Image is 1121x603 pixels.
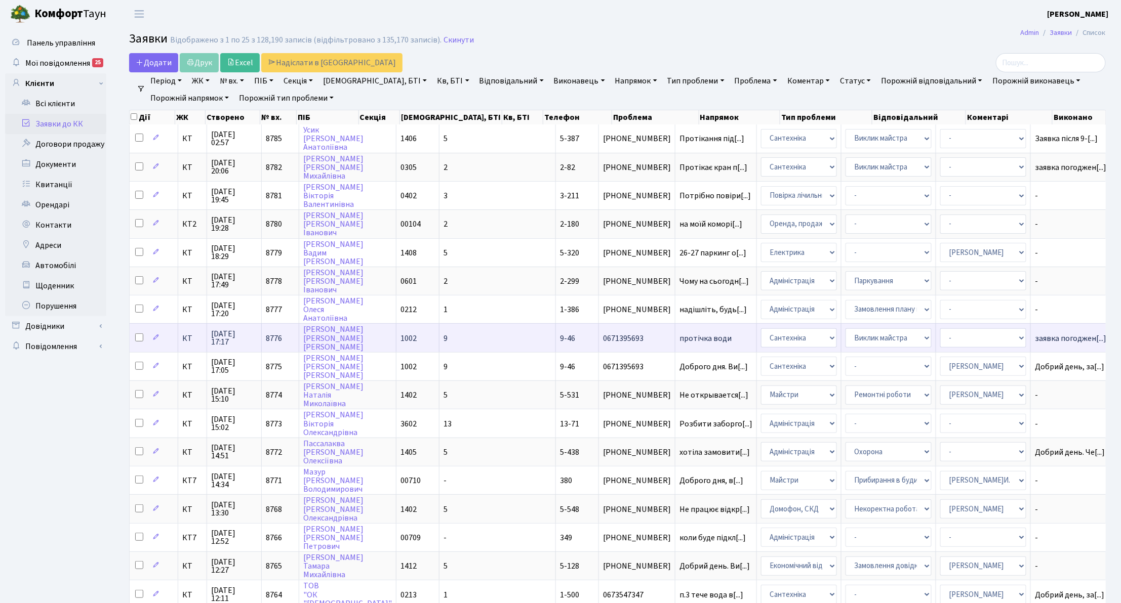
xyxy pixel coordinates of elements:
span: заявка погоджен[...] [1035,333,1106,344]
a: Тип проблеми [663,72,729,90]
span: - [1035,505,1106,513]
span: Заявки [129,30,168,48]
th: Телефон [543,110,612,124]
span: 1412 [401,561,417,572]
span: - [1035,249,1106,257]
span: КТ [182,135,203,143]
th: Кв, БТІ [502,110,543,124]
span: Доброго дня, в[...] [679,475,743,486]
a: Повідомлення [5,336,106,357]
span: КТ [182,448,203,456]
span: Доброго дня. Ви[...] [679,361,748,372]
a: [PERSON_NAME][PERSON_NAME]Іванович [303,267,364,295]
span: Добрий день. Че[...] [1035,447,1105,458]
span: [DATE] 15:10 [211,387,257,403]
span: КТ [182,420,203,428]
span: 5-548 [560,504,579,515]
a: Додати [129,53,178,72]
th: № вх. [260,110,297,124]
span: КТ [182,505,203,513]
span: 9-46 [560,361,575,372]
a: [PERSON_NAME][PERSON_NAME]Петрович [303,524,364,552]
span: 5-438 [560,447,579,458]
span: 0305 [401,162,417,173]
span: [PHONE_NUMBER] [603,562,671,570]
a: Порожній тип проблеми [235,90,338,107]
span: 8779 [266,247,282,259]
span: КТ [182,192,203,200]
a: [PERSON_NAME]НаталіяМиколаївна [303,381,364,409]
span: 5 [444,447,448,458]
span: Додати [136,57,172,68]
a: Мазур[PERSON_NAME]Володимирович [303,466,364,495]
span: КТ7 [182,477,203,485]
span: [DATE] 12:52 [211,529,257,545]
span: 2 [444,162,448,173]
span: коли буде підкл[...] [679,532,746,543]
a: Скинути [444,35,474,45]
span: [DATE] 14:51 [211,444,257,460]
span: КТ [182,591,203,599]
span: 1408 [401,247,417,259]
span: 1 [444,304,448,315]
span: [DATE] 18:29 [211,244,257,261]
span: 2-180 [560,219,579,230]
span: 1 [444,589,448,600]
a: [PERSON_NAME]ОлесяАнатоліївна [303,295,364,324]
span: 0213 [401,589,417,600]
span: 00104 [401,219,421,230]
span: [PHONE_NUMBER] [603,391,671,399]
nav: breadcrumb [1006,22,1121,44]
span: 0212 [401,304,417,315]
span: 8781 [266,190,282,201]
span: 0671395693 [603,334,671,342]
span: 8778 [266,276,282,287]
img: logo.png [10,4,30,24]
a: Автомобілі [5,255,106,276]
span: 8782 [266,162,282,173]
div: 25 [92,58,103,67]
span: [PHONE_NUMBER] [603,420,671,428]
span: - [1035,391,1106,399]
th: Відповідальний [872,110,966,124]
span: Потрібно повіри[...] [679,190,751,201]
a: Секція [279,72,317,90]
th: Проблема [612,110,699,124]
th: Секція [359,110,400,124]
th: ПІБ [297,110,359,124]
span: 9 [444,361,448,372]
span: 13 [444,418,452,429]
a: [PERSON_NAME][PERSON_NAME]Михайлівна [303,153,364,182]
span: 1406 [401,133,417,144]
th: Створено [206,110,260,124]
a: Пассалаква[PERSON_NAME]Олексіївна [303,438,364,466]
a: Кв, БТІ [433,72,473,90]
span: [DATE] 15:02 [211,415,257,432]
span: КТ [182,334,203,342]
a: Адреси [5,235,106,255]
span: Протікання під[...] [679,133,744,144]
span: [DATE] 17:05 [211,358,257,374]
span: 5 [444,561,448,572]
a: Договори продажу [5,134,106,154]
span: [DATE] 17:20 [211,301,257,318]
span: [PHONE_NUMBER] [603,448,671,456]
span: 8765 [266,561,282,572]
span: 349 [560,532,572,543]
div: Відображено з 1 по 25 з 128,190 записів (відфільтровано з 135,170 записів). [170,35,442,45]
a: Контакти [5,215,106,235]
th: [DEMOGRAPHIC_DATA], БТІ [400,110,502,124]
a: [PERSON_NAME]Вадим[PERSON_NAME] [303,239,364,267]
span: - [1035,420,1106,428]
a: Щоденник [5,276,106,296]
span: 5 [444,390,448,401]
span: 5 [444,247,448,259]
a: Порожній напрямок [146,90,233,107]
span: [PHONE_NUMBER] [603,220,671,228]
button: Переключити навігацію [127,6,152,22]
span: на моїй коморі[...] [679,219,742,230]
a: Всі клієнти [5,94,106,114]
span: 5-320 [560,247,579,259]
span: Добрий день, за[...] [1035,589,1104,600]
span: [PHONE_NUMBER] [603,306,671,314]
